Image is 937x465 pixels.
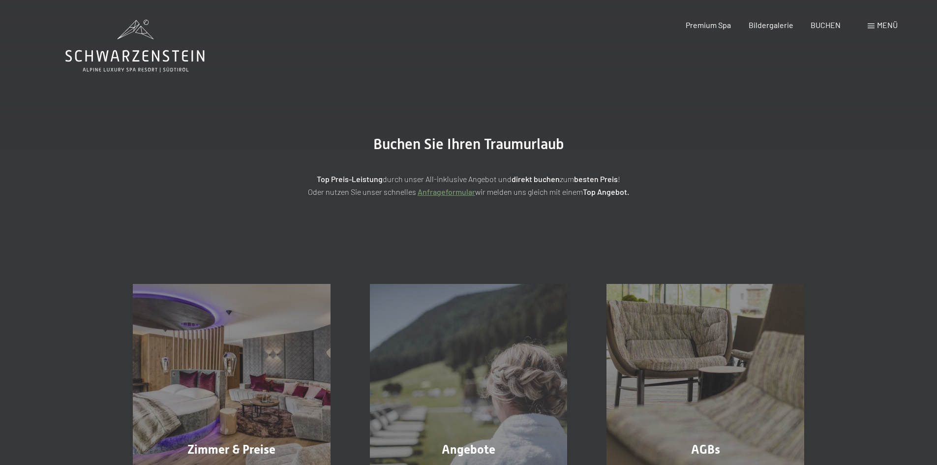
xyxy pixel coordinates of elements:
[583,187,629,196] strong: Top Angebot.
[317,174,383,184] strong: Top Preis-Leistung
[574,174,618,184] strong: besten Preis
[442,442,495,457] span: Angebote
[811,20,841,30] a: BUCHEN
[512,174,560,184] strong: direkt buchen
[223,173,715,198] p: durch unser All-inklusive Angebot und zum ! Oder nutzen Sie unser schnelles wir melden uns gleich...
[691,442,720,457] span: AGBs
[373,135,564,153] span: Buchen Sie Ihren Traumurlaub
[686,20,731,30] a: Premium Spa
[187,442,275,457] span: Zimmer & Preise
[877,20,898,30] span: Menü
[418,187,475,196] a: Anfrageformular
[749,20,793,30] a: Bildergalerie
